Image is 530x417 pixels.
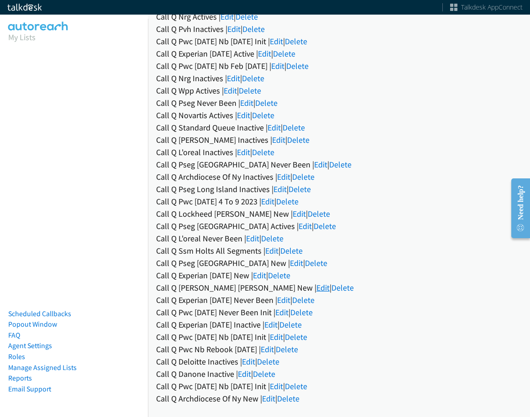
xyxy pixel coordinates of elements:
a: Delete [331,282,354,293]
a: Edit [265,245,278,256]
a: Delete [236,11,258,22]
a: Delete [314,221,336,231]
a: Edit [237,110,250,120]
a: Edit [268,122,281,133]
a: Email Support [8,385,51,393]
div: Call Q [PERSON_NAME] [PERSON_NAME] New | | [156,281,522,294]
a: Delete [252,110,274,120]
a: Delete [285,36,307,47]
a: Delete [276,344,298,354]
a: My Lists [8,32,36,42]
div: Call Q Pseg [GEOGRAPHIC_DATA] Actives | | [156,220,522,232]
a: Edit [273,184,287,194]
div: Call Q Pseg [GEOGRAPHIC_DATA] Never Been | | [156,158,522,171]
a: Edit [242,356,255,367]
div: Call Q Nrg Actives | | [156,10,522,23]
a: Edit [271,61,284,71]
a: Delete [283,122,305,133]
a: Edit [246,233,259,244]
a: Delete [329,159,352,170]
a: Edit [237,147,250,157]
div: Call Q Danone Inactive | | [156,368,522,380]
a: Delete [292,295,315,305]
div: Call Q Nrg Inactives | | [156,72,522,84]
div: Call Q L'oreal Never Been | | [156,232,522,245]
div: Call Q Archdiocese Of Ny Inactives | | [156,171,522,183]
a: Delete [268,270,290,281]
a: Edit [220,11,234,22]
div: Call Q [PERSON_NAME] Inactives | | [156,134,522,146]
a: Delete [308,208,330,219]
a: Edit [240,98,253,108]
a: Edit [299,221,312,231]
iframe: Resource Center [504,172,530,245]
div: Call Q Pwc [DATE] Nb Feb [DATE] | | [156,60,522,72]
div: Call Q Deloitte Inactives | | [156,355,522,368]
a: Edit [224,85,237,96]
a: Edit [258,48,271,59]
a: Delete [287,135,310,145]
a: Delete [261,233,283,244]
a: Edit [270,381,283,391]
a: Delete [285,332,307,342]
a: Edit [262,393,275,404]
a: Reports [8,374,32,382]
div: Call Q Wpp Actives | | [156,84,522,97]
a: Delete [292,172,315,182]
a: Edit [314,159,327,170]
a: Edit [275,307,289,318]
a: Edit [272,135,285,145]
a: Delete [239,85,261,96]
a: Edit [316,282,330,293]
div: Call Q Pseg Long Island Inactives | | [156,183,522,195]
div: Call Q Pwc [DATE] Never Been Init | | [156,306,522,318]
a: Edit [277,172,290,182]
div: Call Q Experian [DATE] Inactive | | [156,318,522,331]
div: Call Q Pseg Never Been | | [156,97,522,109]
div: Call Q Pwc [DATE] Nb [DATE] Init | | [156,331,522,343]
a: Delete [279,319,302,330]
div: Call Q Pwc [DATE] Nb [DATE] Init | | [156,380,522,392]
a: Delete [277,393,299,404]
a: Edit [253,270,266,281]
a: Delete [290,307,313,318]
a: Scheduled Callbacks [8,309,71,318]
a: Roles [8,352,25,361]
div: Call Q Experian [DATE] Active | | [156,47,522,60]
a: Edit [238,369,251,379]
a: Popout Window [8,320,57,328]
a: Talkdesk AppConnect [450,3,523,12]
a: Edit [264,319,278,330]
a: Delete [285,381,307,391]
div: Call Q Standard Queue Inactive | | [156,121,522,134]
div: Call Q Lockheed [PERSON_NAME] New | | [156,208,522,220]
div: Call Q Archdiocese Of Ny New | | [156,392,522,405]
a: Delete [242,24,265,34]
a: FAQ [8,331,20,339]
div: Call Q Ssm Holts All Segments | | [156,245,522,257]
div: Call Q Novartis Actives | | [156,109,522,121]
a: Delete [253,369,275,379]
a: Delete [280,245,303,256]
a: Edit [293,208,306,219]
a: Agent Settings [8,341,52,350]
a: Edit [270,36,283,47]
a: Delete [305,258,327,268]
a: Edit [261,196,274,207]
a: Delete [289,184,311,194]
a: Delete [242,73,264,83]
a: Delete [255,98,278,108]
a: Edit [270,332,283,342]
div: Call Q Pseg [GEOGRAPHIC_DATA] New | | [156,257,522,269]
a: Edit [261,344,274,354]
a: Delete [273,48,295,59]
div: Call Q Pwc [DATE] Nb [DATE] Init | | [156,35,522,47]
div: Call Q Pwc Nb Rebook [DATE] | | [156,343,522,355]
div: Call Q Pwc [DATE] 4 To 9 2023 | | [156,195,522,208]
a: Edit [290,258,303,268]
a: Edit [277,295,290,305]
a: Edit [227,73,240,83]
div: Call Q Experian [DATE] Never Been | | [156,294,522,306]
